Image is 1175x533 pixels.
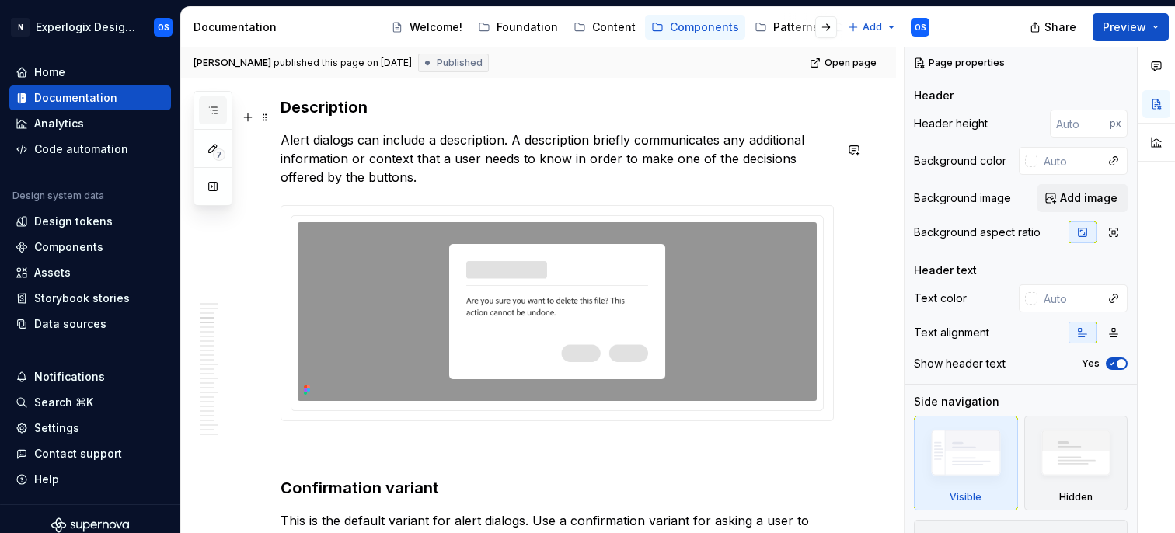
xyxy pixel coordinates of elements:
[34,472,59,487] div: Help
[1059,491,1093,503] div: Hidden
[645,15,745,40] a: Components
[34,116,84,131] div: Analytics
[914,394,999,409] div: Side navigation
[34,291,130,306] div: Storybook stories
[281,131,834,186] p: Alert dialogs can include a description. A description briefly communicates any additional inform...
[914,325,989,340] div: Text alignment
[9,312,171,336] a: Data sources
[9,137,171,162] a: Code automation
[950,491,981,503] div: Visible
[9,390,171,415] button: Search ⌘K
[194,57,271,69] span: [PERSON_NAME]
[773,19,819,35] div: Patterns
[1024,416,1128,510] div: Hidden
[1103,19,1146,35] span: Preview
[9,85,171,110] a: Documentation
[34,395,93,410] div: Search ⌘K
[12,190,104,202] div: Design system data
[34,141,128,157] div: Code automation
[1044,19,1076,35] span: Share
[805,52,884,74] a: Open page
[9,111,171,136] a: Analytics
[1037,147,1100,175] input: Auto
[34,214,113,229] div: Design tokens
[592,19,636,35] div: Content
[1037,284,1100,312] input: Auto
[385,15,469,40] a: Welcome!
[914,356,1006,371] div: Show header text
[34,265,71,280] div: Assets
[915,21,926,33] div: OS
[914,88,954,103] div: Header
[9,416,171,441] a: Settings
[914,263,977,278] div: Header text
[213,148,225,161] span: 7
[34,239,103,255] div: Components
[36,19,135,35] div: Experlogix Design System
[9,441,171,466] button: Contact support
[914,190,1011,206] div: Background image
[34,90,117,106] div: Documentation
[914,153,1006,169] div: Background color
[1082,357,1100,370] label: Yes
[1037,184,1128,212] button: Add image
[34,446,122,462] div: Contact support
[914,225,1041,240] div: Background aspect ratio
[748,15,825,40] a: Patterns
[914,116,988,131] div: Header height
[281,479,439,497] strong: Confirmation variant
[9,60,171,85] a: Home
[34,64,65,80] div: Home
[567,15,642,40] a: Content
[914,291,967,306] div: Text color
[34,420,79,436] div: Settings
[843,16,901,38] button: Add
[51,517,129,533] svg: Supernova Logo
[670,19,739,35] div: Components
[9,286,171,311] a: Storybook stories
[11,18,30,37] div: N
[1060,190,1117,206] span: Add image
[497,19,558,35] div: Foundation
[385,12,840,43] div: Page tree
[1050,110,1110,138] input: Auto
[9,209,171,234] a: Design tokens
[9,235,171,260] a: Components
[9,364,171,389] button: Notifications
[274,57,412,69] div: published this page on [DATE]
[194,19,368,35] div: Documentation
[34,369,105,385] div: Notifications
[472,15,564,40] a: Foundation
[9,260,171,285] a: Assets
[914,416,1018,510] div: Visible
[1110,117,1121,130] p: px
[34,316,106,332] div: Data sources
[863,21,882,33] span: Add
[1093,13,1169,41] button: Preview
[1022,13,1086,41] button: Share
[437,57,483,69] span: Published
[158,21,169,33] div: OS
[825,57,877,69] span: Open page
[281,98,368,117] strong: Description
[3,10,177,44] button: NExperlogix Design SystemOS
[410,19,462,35] div: Welcome!
[9,467,171,492] button: Help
